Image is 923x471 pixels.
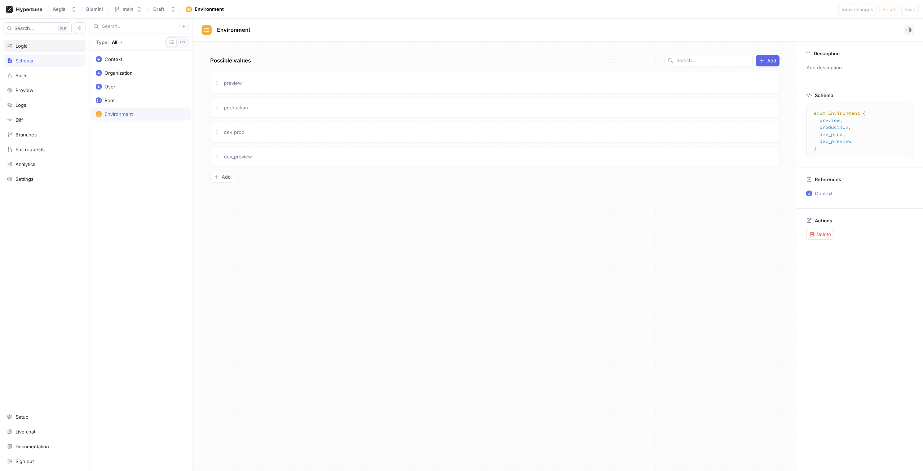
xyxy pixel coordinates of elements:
div: Diff [16,117,23,123]
span: Add [767,58,776,63]
span: View changes [842,7,873,12]
p: Description [814,51,840,56]
div: Branches [16,132,37,138]
p: Add description... [803,62,917,74]
button: Type: All [93,36,125,48]
button: Save [901,4,919,15]
div: Analytics [16,161,35,167]
button: Context [803,188,914,199]
span: preview [224,80,242,86]
p: References [815,176,841,182]
p: Context [815,191,833,196]
p: Schema [815,92,833,98]
span: Add [222,175,231,179]
span: Save [905,7,915,12]
span: Search... [14,26,34,30]
span: Reset [883,7,895,12]
button: Delete [806,229,834,240]
span: dev_preview [224,154,252,160]
p: Actions [815,218,832,223]
div: User [105,84,115,90]
div: Aegis [53,6,65,12]
div: Pull requests [16,147,45,152]
div: Splits [16,73,27,78]
span: Environment [217,27,250,33]
div: K [57,25,69,32]
a: Documentation [4,440,85,453]
div: Environment [105,111,133,117]
div: Context [105,56,122,62]
div: Setup [16,414,28,420]
button: Draft [150,3,179,15]
div: Settings [16,176,34,182]
div: Sign out [16,458,34,464]
input: Search... [676,57,750,64]
button: Add [756,55,780,66]
input: Search... [102,23,179,30]
div: Organization [105,70,133,76]
div: Root [105,97,115,103]
button: Search...K [4,22,72,34]
span: Blumini [86,6,103,12]
div: Schema [16,58,33,64]
span: dev_prod [224,129,244,135]
button: main [111,3,145,15]
div: Logic [16,43,27,49]
div: Live chat [16,429,35,435]
div: Documentation [16,444,49,449]
button: Aegis [50,3,80,15]
span: Delete [817,232,831,236]
textarea: enum Environment { preview, production, dev_prod, dev_preview } [809,107,911,155]
div: Environment [195,6,224,13]
button: Reset [879,4,898,15]
div: Logs [16,102,26,108]
div: Draft [153,6,164,12]
span: production [224,105,248,110]
div: main [123,6,133,12]
p: Type: [96,40,109,45]
div: All [112,40,117,45]
button: Add [210,171,234,183]
button: View changes [838,4,876,15]
p: Possible values [210,57,251,65]
div: Preview [16,87,34,93]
